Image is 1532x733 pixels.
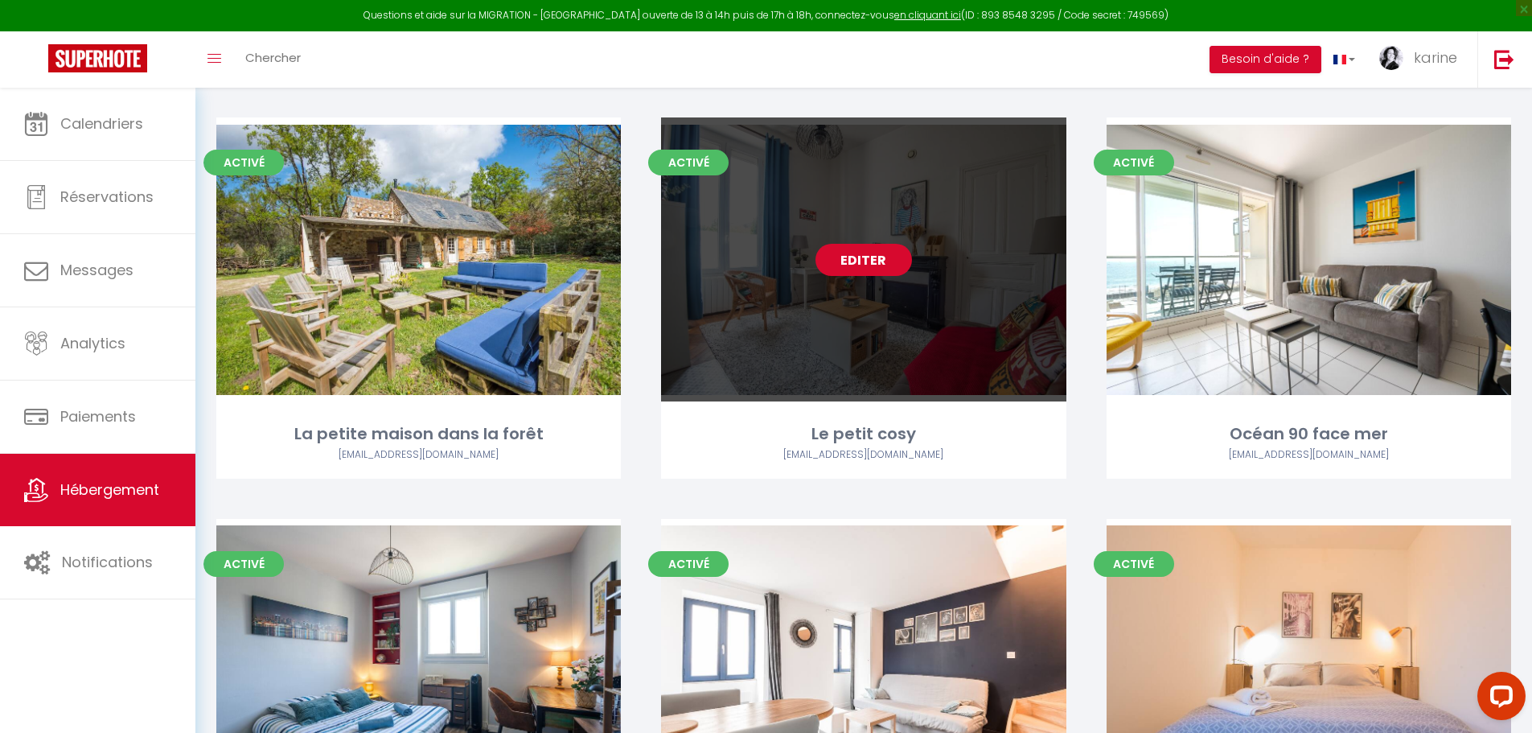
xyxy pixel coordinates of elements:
span: karine [1414,47,1457,68]
span: Activé [1094,551,1174,577]
a: Editer [371,644,467,677]
div: Airbnb [661,447,1066,463]
a: Editer [815,644,912,677]
a: Editer [1260,244,1357,276]
a: Chercher [233,31,313,88]
img: Super Booking [48,44,147,72]
span: Notifications [62,552,153,572]
span: Analytics [60,333,125,353]
a: Editer [815,244,912,276]
div: Airbnb [216,447,621,463]
span: Messages [60,260,133,280]
span: Activé [203,551,284,577]
span: Activé [648,551,729,577]
a: ... karine [1367,31,1477,88]
span: Activé [203,150,284,175]
a: en cliquant ici [894,8,961,22]
iframe: LiveChat chat widget [1464,665,1532,733]
button: Besoin d'aide ? [1210,46,1321,73]
span: Calendriers [60,113,143,134]
span: Activé [648,150,729,175]
div: La petite maison dans la forêt [216,422,621,447]
span: Paiements [60,406,136,426]
div: Airbnb [1107,447,1511,463]
div: Le petit cosy [661,422,1066,447]
img: logout [1494,49,1514,69]
span: Réservations [60,187,154,207]
div: Océan 90 face mer [1107,422,1511,447]
span: Chercher [245,49,301,66]
span: Activé [1094,150,1174,175]
img: ... [1379,46,1403,70]
span: Hébergement [60,480,159,500]
a: Editer [371,244,467,276]
a: Editer [1260,644,1357,677]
